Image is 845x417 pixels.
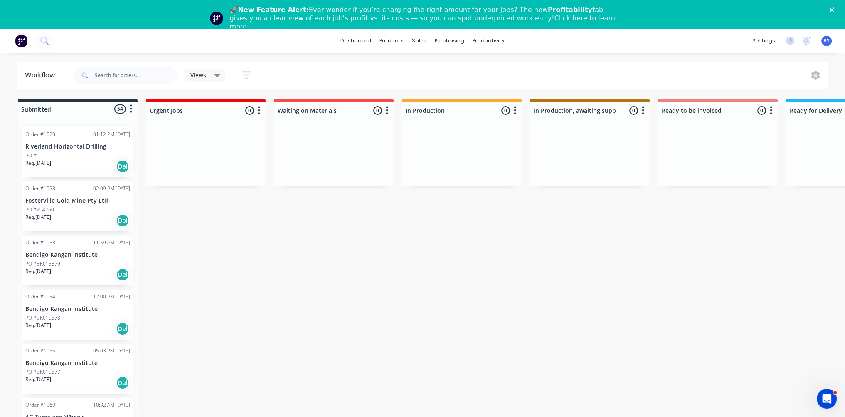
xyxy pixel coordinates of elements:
[22,236,133,285] div: Order #105311:59 AM [DATE]Bendigo Kangan InstitutePO #BK015879Req.[DATE]Del
[25,143,130,150] p: Riverland Horizontal Drilling
[25,185,55,192] div: Order #1028
[116,376,129,390] div: Del
[116,322,129,335] div: Del
[93,185,130,192] div: 02:09 PM [DATE]
[93,293,130,300] div: 12:00 PM [DATE]
[25,206,54,213] p: PO #294760
[22,344,133,394] div: Order #105505:03 PM [DATE]Bendigo Kangan InstitutePO #BK015877Req.[DATE]Del
[15,35,27,47] img: Factory
[431,35,468,47] div: purchasing
[22,290,133,340] div: Order #105412:00 PM [DATE]Bendigo Kangan InstitutePO #BK015878Req.[DATE]Del
[25,152,37,159] p: PO #
[116,160,129,173] div: Del
[93,347,130,355] div: 05:03 PM [DATE]
[93,131,130,138] div: 01:12 PM [DATE]
[468,35,509,47] div: productivity
[25,197,130,204] p: Fosterville Gold Mine Pty Ltd
[25,347,55,355] div: Order #1055
[22,181,133,231] div: Order #102802:09 PM [DATE]Fosterville Gold Mine Pty LtdPO #294760Req.[DATE]Del
[336,35,375,47] a: dashboard
[25,322,51,329] p: Req. [DATE]
[238,6,309,14] b: New Feature Alert:
[25,251,130,258] p: Bendigo Kangan Institute
[823,37,830,45] span: BS
[25,401,55,409] div: Order #1069
[25,368,60,376] p: PO #BK015877
[817,389,837,409] iframe: Intercom live chat
[25,293,55,300] div: Order #1054
[93,401,130,409] div: 10:32 AM [DATE]
[375,35,408,47] div: products
[25,360,130,367] p: Bendigo Kangan Institute
[95,67,177,84] input: Search for orders...
[22,127,133,177] div: Order #102001:12 PM [DATE]Riverland Horizontal DrillingPO #Req.[DATE]Del
[25,376,51,383] p: Req. [DATE]
[93,239,130,246] div: 11:59 AM [DATE]
[25,305,130,313] p: Bendigo Kangan Institute
[25,159,51,167] p: Req. [DATE]
[25,268,51,275] p: Req. [DATE]
[748,35,779,47] div: settings
[548,6,592,14] b: Profitability
[25,239,55,246] div: Order #1053
[230,6,622,31] div: 🚀 Ever wonder if you’re charging the right amount for your jobs? The new tab gives you a clear vi...
[408,35,431,47] div: sales
[829,7,838,12] div: Close
[25,213,51,221] p: Req. [DATE]
[25,260,60,268] p: PO #BK015879
[210,12,223,25] img: Profile image for Team
[25,131,55,138] div: Order #1020
[25,70,59,80] div: Workflow
[116,214,129,227] div: Del
[25,314,60,322] p: PO #BK015878
[230,14,615,30] a: Click here to learn more.
[190,71,206,79] span: Views
[116,268,129,281] div: Del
